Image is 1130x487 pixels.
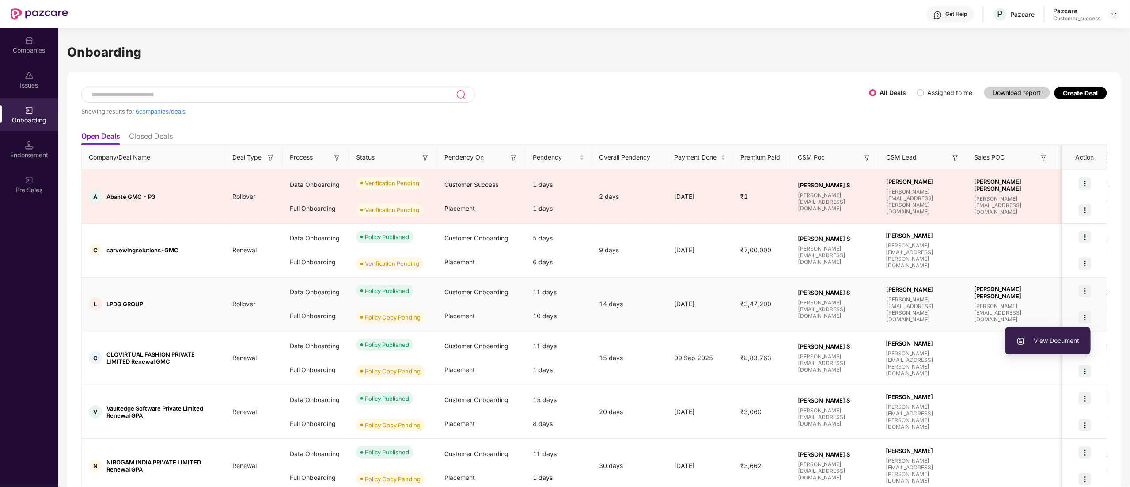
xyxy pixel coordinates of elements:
div: 2 days [592,192,667,202]
img: svg+xml;base64,PHN2ZyBpZD0iSXNzdWVzX2Rpc2FibGVkIiB4bWxucz0iaHR0cDovL3d3dy53My5vcmcvMjAwMC9zdmciIH... [25,71,34,80]
div: Pazcare [1054,7,1101,15]
img: svg+xml;base64,PHN2ZyBpZD0iRHJvcGRvd24tMzJ4MzIiIHhtbG5zPSJodHRwOi8vd3d3LnczLm9yZy8yMDAwL3N2ZyIgd2... [1111,11,1118,18]
div: 15 days [526,388,592,412]
img: svg+xml;base64,PHN2ZyB3aWR0aD0iMjAiIGhlaWdodD0iMjAiIHZpZXdCb3g9IjAgMCAyMCAyMCIgZmlsbD0ibm9uZSIgeG... [25,106,34,115]
div: Data Onboarding [283,226,349,250]
img: svg+xml;base64,PHN2ZyBpZD0iQ29tcGFuaWVzIiB4bWxucz0iaHR0cDovL3d3dy53My5vcmcvMjAwMC9zdmciIHdpZHRoPS... [25,36,34,45]
span: [PERSON_NAME][EMAIL_ADDRESS][DOMAIN_NAME] [798,461,872,481]
div: Policy Copy Pending [365,421,421,430]
img: icon [1079,231,1091,243]
span: [PERSON_NAME] S [798,235,872,242]
button: Download report [984,87,1050,99]
span: Placement [444,420,475,427]
div: [DATE] [667,407,733,417]
img: icon [1079,446,1091,459]
li: Open Deals [81,132,120,145]
div: 14 days [592,299,667,309]
span: [PERSON_NAME] [886,286,960,293]
img: svg+xml;base64,PHN2ZyB3aWR0aD0iMTQuNSIgaGVpZ2h0PSIxNC41IiB2aWV3Qm94PSIwIDAgMTYgMTYiIGZpbGw9Im5vbm... [25,141,34,150]
span: Abante GMC - P3 [106,193,155,200]
span: [PERSON_NAME] [886,340,960,347]
span: [PERSON_NAME] S [798,451,872,458]
img: icon [1079,392,1091,405]
span: Customer Onboarding [444,396,508,403]
span: Renewal [225,246,264,254]
span: Customer Onboarding [444,342,508,350]
span: Placement [444,366,475,373]
div: 1 days [526,197,592,221]
div: Customer_success [1054,15,1101,22]
div: 11 days [526,334,592,358]
span: Placement [444,205,475,212]
div: 11 days [526,442,592,466]
div: V [89,405,102,419]
span: CSM Poc [798,152,825,162]
div: 5 days [526,226,592,250]
span: [PERSON_NAME][EMAIL_ADDRESS][DOMAIN_NAME] [798,299,872,319]
img: svg+xml;base64,PHN2ZyBpZD0iVXBsb2FkX0xvZ3MiIGRhdGEtbmFtZT0iVXBsb2FkIExvZ3MiIHhtbG5zPSJodHRwOi8vd3... [1016,337,1025,346]
img: svg+xml;base64,PHN2ZyB3aWR0aD0iMTYiIGhlaWdodD0iMTYiIHZpZXdCb3g9IjAgMCAxNiAxNiIgZmlsbD0ibm9uZSIgeG... [863,153,872,162]
div: Create Deal [1063,89,1098,97]
div: [DATE] [667,245,733,255]
span: ₹8,83,763 [733,354,778,361]
div: 15 days [592,353,667,363]
span: [PERSON_NAME][EMAIL_ADDRESS][PERSON_NAME][DOMAIN_NAME] [886,457,960,484]
div: 1 days [526,173,592,197]
th: Payment Done [667,145,733,170]
span: [PERSON_NAME][EMAIL_ADDRESS][DOMAIN_NAME] [975,195,1049,215]
div: N [89,459,102,472]
img: icon [1079,257,1091,270]
span: [PERSON_NAME] [886,232,960,239]
span: Placement [444,258,475,266]
div: Data Onboarding [283,442,349,466]
span: Renewal [225,408,264,415]
span: Deal Type [232,152,262,162]
span: Payment Done [674,152,719,162]
img: svg+xml;base64,PHN2ZyB3aWR0aD0iMjQiIGhlaWdodD0iMjUiIHZpZXdCb3g9IjAgMCAyNCAyNSIgZmlsbD0ibm9uZSIgeG... [456,89,466,100]
div: C [89,243,102,257]
span: CSM Lead [886,152,917,162]
span: Customer Onboarding [444,288,508,296]
div: Policy Published [365,340,409,349]
span: Pendency [533,152,578,162]
div: Policy Published [365,448,409,457]
div: A [89,190,102,203]
span: LPDG GROUP [106,301,143,308]
div: Policy Copy Pending [365,313,421,322]
span: [PERSON_NAME] S [798,182,872,189]
label: Assigned to me [928,89,973,96]
img: svg+xml;base64,PHN2ZyB3aWR0aD0iMTYiIGhlaWdodD0iMTYiIHZpZXdCb3g9IjAgMCAxNiAxNiIgZmlsbD0ibm9uZSIgeG... [421,153,430,162]
div: 6 days [526,250,592,274]
span: ₹7,00,000 [733,246,778,254]
span: [PERSON_NAME][EMAIL_ADDRESS][DOMAIN_NAME] [798,353,872,373]
div: 1 days [526,358,592,382]
span: [PERSON_NAME] [886,393,960,400]
span: CLOVIRTUAL FASHION PRIVATE LIMITED Renewal GMC [106,351,218,365]
div: Data Onboarding [283,334,349,358]
span: P [997,9,1003,19]
span: Rollover [225,193,262,200]
span: Vaultedge Software Private Limited Renewal GPA [106,405,218,419]
img: svg+xml;base64,PHN2ZyB3aWR0aD0iMTYiIGhlaWdodD0iMTYiIHZpZXdCb3g9IjAgMCAxNiAxNiIgZmlsbD0ibm9uZSIgeG... [266,153,275,162]
span: [PERSON_NAME][EMAIL_ADDRESS][PERSON_NAME][DOMAIN_NAME] [886,350,960,377]
div: 30 days [592,461,667,471]
div: Verification Pending [365,259,419,268]
div: [DATE] [667,461,733,471]
div: Policy Published [365,286,409,295]
span: [PERSON_NAME] [886,178,960,185]
div: [DATE] [667,299,733,309]
span: [PERSON_NAME][EMAIL_ADDRESS][DOMAIN_NAME] [798,245,872,265]
th: Overall Pendency [592,145,667,170]
div: Verification Pending [365,179,419,187]
div: Full Onboarding [283,304,349,328]
span: Pendency On [444,152,484,162]
span: ₹3,060 [733,408,769,415]
img: icon [1079,419,1091,431]
span: [PERSON_NAME][EMAIL_ADDRESS][PERSON_NAME][DOMAIN_NAME] [886,188,960,215]
div: 09 Sep 2025 [667,353,733,363]
th: Premium Paid [733,145,791,170]
li: Closed Deals [129,132,173,145]
th: Company/Deal Name [82,145,225,170]
div: 8 days [526,412,592,436]
span: Customer Success [444,181,498,188]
